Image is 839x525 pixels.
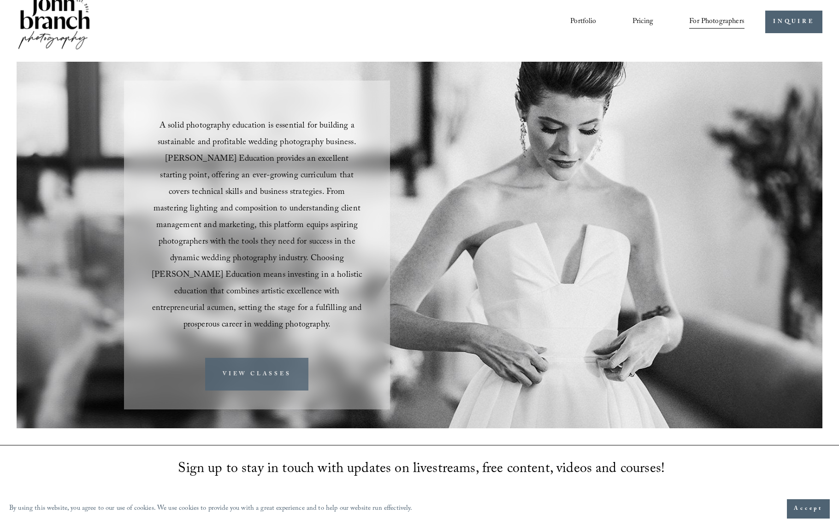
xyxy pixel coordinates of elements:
[689,15,744,29] span: For Photographers
[205,358,308,391] a: VIEW CLASSES
[9,502,413,516] p: By using this website, you agree to our use of cookies. We use cookies to provide you with a grea...
[178,458,665,482] span: Sign up to stay in touch with updates on livestreams, free content, videos and courses!
[152,119,364,332] span: A solid photography education is essential for building a sustainable and profitable wedding phot...
[689,14,744,30] a: folder dropdown
[570,14,596,30] a: Portfolio
[632,14,653,30] a: Pricing
[787,499,830,519] button: Accept
[765,11,822,33] a: INQUIRE
[794,504,823,513] span: Accept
